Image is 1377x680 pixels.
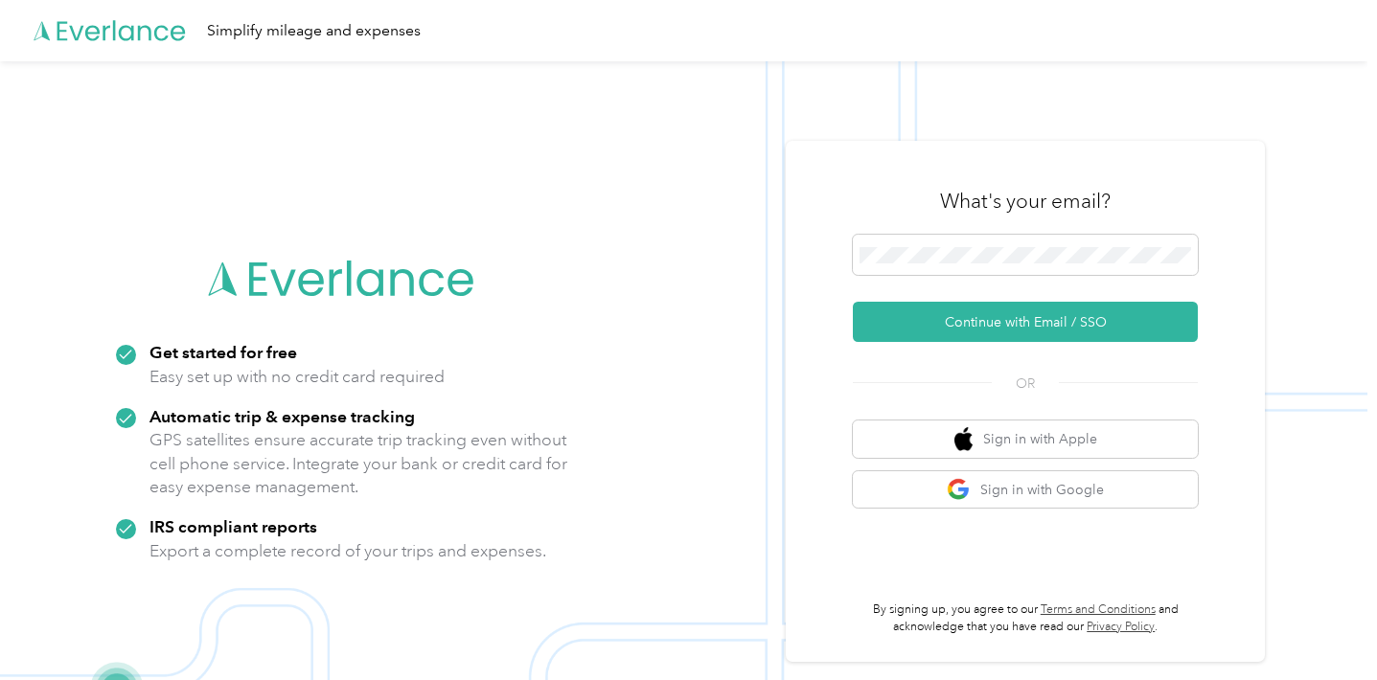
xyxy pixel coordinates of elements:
[853,420,1198,458] button: apple logoSign in with Apple
[207,19,421,43] div: Simplify mileage and expenses
[1041,602,1156,617] a: Terms and Conditions
[853,471,1198,509] button: google logoSign in with Google
[149,516,317,536] strong: IRS compliant reports
[853,601,1198,635] p: By signing up, you agree to our and acknowledge that you have read our .
[940,188,1111,215] h3: What's your email?
[853,302,1198,342] button: Continue with Email / SSO
[1087,620,1155,634] a: Privacy Policy
[1270,573,1377,680] iframe: Everlance-gr Chat Button Frame
[149,406,415,426] strong: Automatic trip & expense tracking
[992,374,1059,394] span: OR
[149,342,297,362] strong: Get started for free
[149,428,568,499] p: GPS satellites ensure accurate trip tracking even without cell phone service. Integrate your bank...
[954,427,974,451] img: apple logo
[149,539,546,563] p: Export a complete record of your trips and expenses.
[947,478,971,502] img: google logo
[149,365,445,389] p: Easy set up with no credit card required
